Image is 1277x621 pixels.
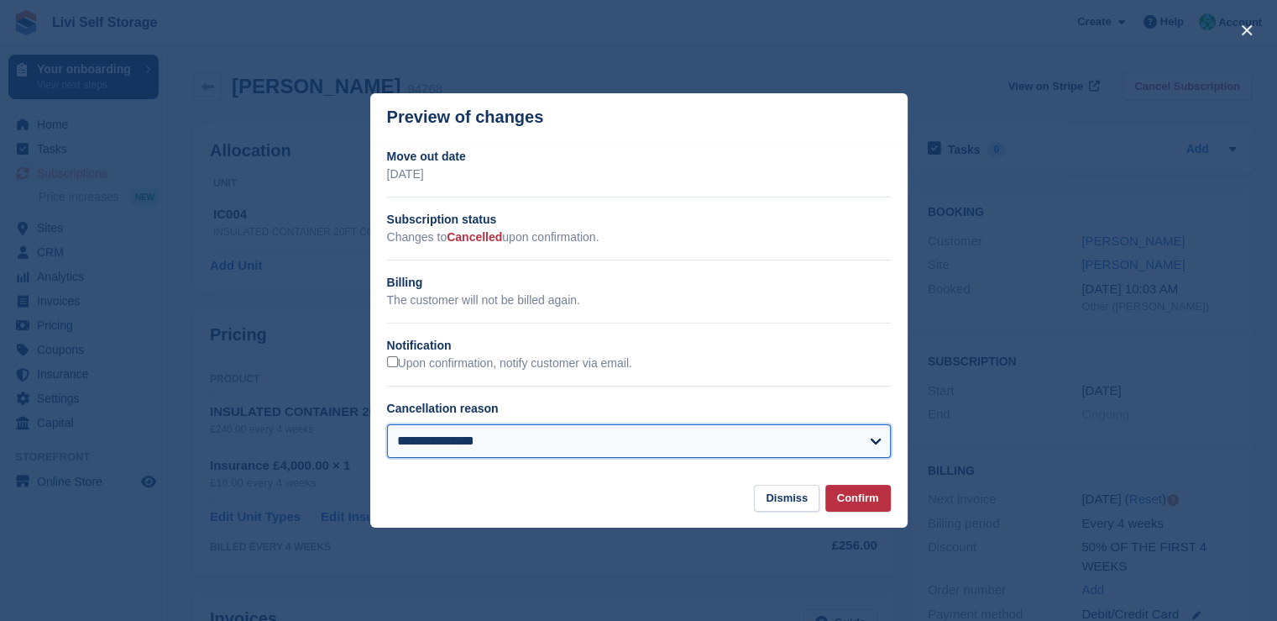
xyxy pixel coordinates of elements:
label: Upon confirmation, notify customer via email. [387,356,632,371]
label: Cancellation reason [387,402,499,415]
h2: Notification [387,337,891,355]
button: close [1233,17,1260,44]
h2: Billing [387,274,891,292]
p: Changes to upon confirmation. [387,229,891,246]
h2: Subscription status [387,211,891,229]
input: Upon confirmation, notify customer via email. [387,356,398,367]
p: [DATE] [387,166,891,183]
p: Preview of changes [387,108,544,127]
p: The customer will not be billed again. [387,292,891,309]
h2: Move out date [387,148,891,166]
span: Cancelled [447,230,502,244]
button: Dismiss [754,485,819,513]
button: Confirm [825,485,891,513]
